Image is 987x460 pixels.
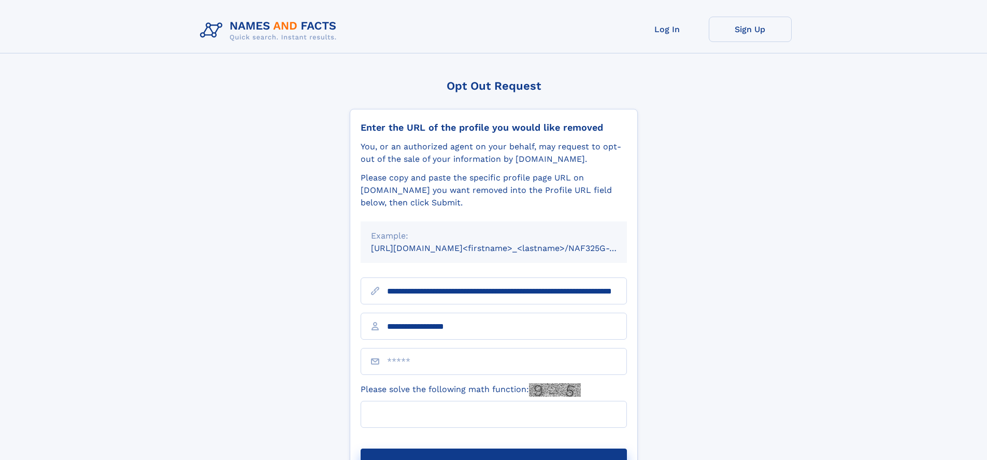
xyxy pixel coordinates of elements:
[361,172,627,209] div: Please copy and paste the specific profile page URL on [DOMAIN_NAME] you want removed into the Pr...
[371,243,647,253] small: [URL][DOMAIN_NAME]<firstname>_<lastname>/NAF325G-xxxxxxxx
[196,17,345,45] img: Logo Names and Facts
[361,141,627,165] div: You, or an authorized agent on your behalf, may request to opt-out of the sale of your informatio...
[350,79,638,92] div: Opt Out Request
[371,230,617,242] div: Example:
[361,122,627,133] div: Enter the URL of the profile you would like removed
[361,383,581,397] label: Please solve the following math function:
[626,17,709,42] a: Log In
[709,17,792,42] a: Sign Up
